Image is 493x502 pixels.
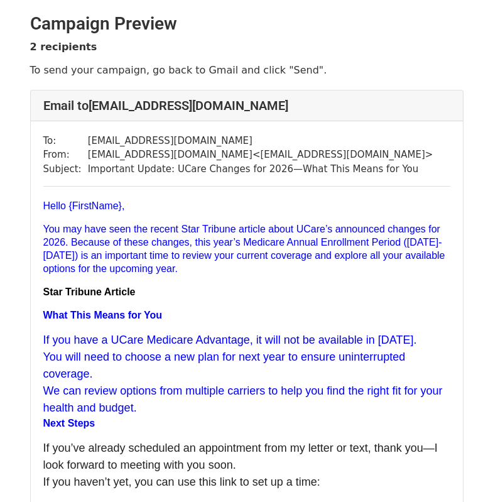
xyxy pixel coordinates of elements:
[43,418,95,428] strong: Next Steps
[43,134,88,148] td: To:
[88,134,433,148] td: [EMAIL_ADDRESS][DOMAIN_NAME]
[43,222,450,275] p: You may have seen the recent Star Tribune article about UCare’s announced changes for 2026. Becau...
[43,286,136,297] a: Star Tribune Article
[43,162,88,177] td: Subject:
[43,98,450,113] h4: Email to [EMAIL_ADDRESS][DOMAIN_NAME]
[43,385,443,414] span: We can review options from multiple carriers to help you find the right fit for your health and b...
[30,13,463,35] h2: Campaign Preview
[30,41,97,53] strong: 2 recipients
[43,334,417,346] span: If you have a UCare Medicare Advantage, it will not be available in [DATE].
[43,351,406,380] span: You will need to choose a new plan for next year to ensure uninterrupted coverage.
[88,148,433,162] td: [EMAIL_ADDRESS][DOMAIN_NAME] < [EMAIL_ADDRESS][DOMAIN_NAME] >
[430,442,493,502] iframe: Chat Widget
[30,63,463,77] p: To send your campaign, go back to Gmail and click "Send".
[43,474,450,491] li: If you haven’t yet, you can use this link to set up a time:
[43,199,450,212] p: Hello {FirstName},
[43,310,163,320] strong: What This Means for You
[88,162,433,177] td: Important Update: UCare Changes for 2026—What This Means for You
[43,440,450,474] li: If you’ve already scheduled an appointment from my letter or text, thank you—I look forward to me...
[43,148,88,162] td: From:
